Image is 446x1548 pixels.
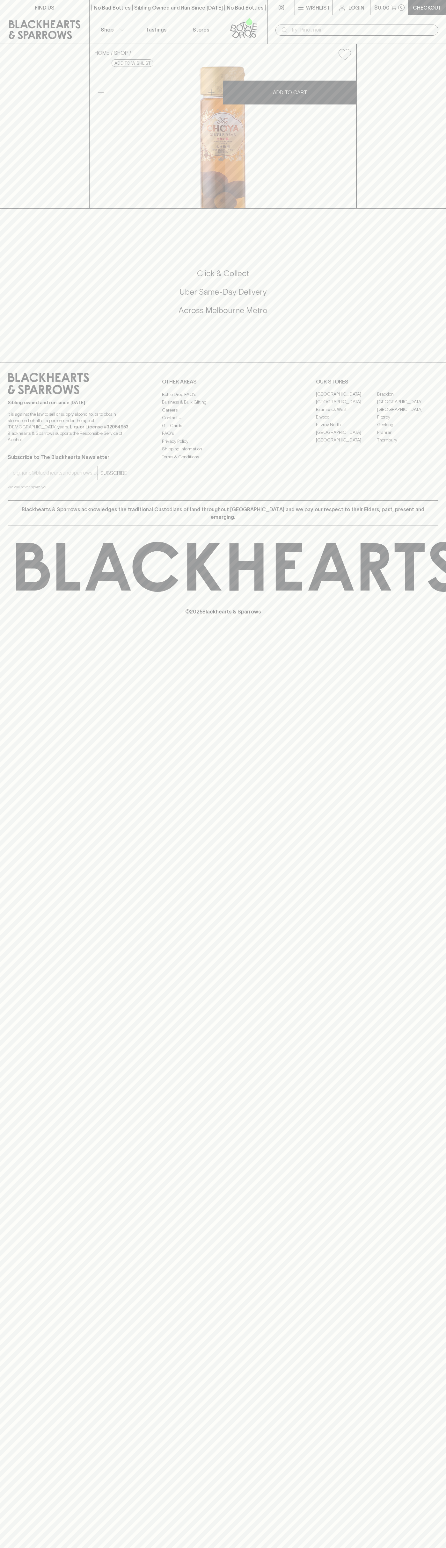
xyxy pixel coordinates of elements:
a: Thornbury [377,436,438,444]
h5: Click & Collect [8,268,438,279]
a: Privacy Policy [162,437,284,445]
input: Try "Pinot noir" [291,25,433,35]
button: SUBSCRIBE [98,466,130,480]
p: SUBSCRIBE [100,469,127,477]
a: [GEOGRAPHIC_DATA] [377,406,438,413]
p: Sibling owned and run since [DATE] [8,399,130,406]
p: $0.00 [374,4,390,11]
a: FAQ's [162,430,284,437]
p: ADD TO CART [273,89,307,96]
a: Business & Bulk Gifting [162,398,284,406]
h5: Uber Same-Day Delivery [8,287,438,297]
a: Geelong [377,421,438,429]
button: Add to wishlist [112,59,153,67]
input: e.g. jane@blackheartsandsparrows.com.au [13,468,98,478]
button: ADD TO CART [223,81,356,104]
button: Shop [90,15,134,44]
a: Bottle Drop FAQ's [162,391,284,398]
p: Checkout [413,4,442,11]
a: [GEOGRAPHIC_DATA] [377,398,438,406]
strong: Liquor License #32064953 [70,424,128,429]
a: Fitzroy [377,413,438,421]
a: Careers [162,406,284,414]
p: We will never spam you [8,484,130,490]
p: Login [348,4,364,11]
a: [GEOGRAPHIC_DATA] [316,391,377,398]
a: Braddon [377,391,438,398]
a: Terms & Conditions [162,453,284,461]
a: Tastings [134,15,179,44]
a: SHOP [114,50,128,56]
p: OTHER AREAS [162,378,284,385]
a: [GEOGRAPHIC_DATA] [316,398,377,406]
a: Elwood [316,413,377,421]
p: OUR STORES [316,378,438,385]
a: Prahran [377,429,438,436]
a: HOME [95,50,109,56]
p: Blackhearts & Sparrows acknowledges the traditional Custodians of land throughout [GEOGRAPHIC_DAT... [12,505,434,521]
p: Subscribe to The Blackhearts Newsletter [8,453,130,461]
a: [GEOGRAPHIC_DATA] [316,429,377,436]
a: Fitzroy North [316,421,377,429]
p: FIND US [35,4,55,11]
p: Wishlist [306,4,330,11]
a: Stores [179,15,223,44]
a: Shipping Information [162,445,284,453]
p: Stores [193,26,209,33]
div: Call to action block [8,243,438,349]
p: It is against the law to sell or supply alcohol to, or to obtain alcohol on behalf of a person un... [8,411,130,443]
img: 19794.png [90,65,356,208]
a: [GEOGRAPHIC_DATA] [316,436,377,444]
p: Shop [101,26,113,33]
a: Gift Cards [162,422,284,429]
p: 0 [400,6,403,9]
h5: Across Melbourne Metro [8,305,438,316]
p: Tastings [146,26,166,33]
a: Contact Us [162,414,284,422]
a: Brunswick West [316,406,377,413]
button: Add to wishlist [336,47,354,63]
